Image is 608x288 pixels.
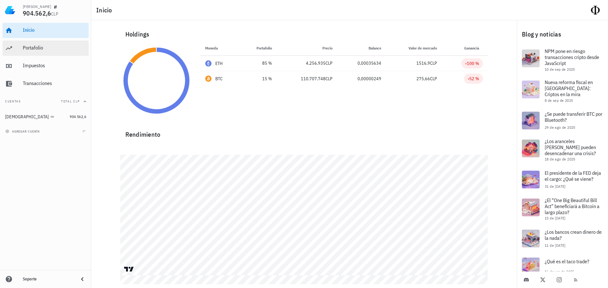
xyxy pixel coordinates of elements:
div: 15 % [245,75,272,82]
a: Nueva reforma fiscal en [GEOGRAPHIC_DATA]: Criptos en la mira 8 de sep de 2025 [517,75,608,107]
div: -100 % [465,60,479,67]
span: 275,66 [416,76,430,82]
a: Charting by TradingView [123,266,135,272]
div: Soporte [23,277,73,282]
div: -52 % [468,75,479,82]
div: [PERSON_NAME] [23,4,51,9]
div: ETH [215,60,223,67]
a: El presidente de la FED deja el cargo: ¿Qué se viene? 31 de [DATE] [517,166,608,193]
a: Inicio [3,23,89,38]
th: Moneda [200,41,240,56]
span: Ganancia [464,46,483,50]
span: Nueva reforma fiscal en [GEOGRAPHIC_DATA]: Criptos en la mira [545,79,593,97]
a: ¿Se puede transferir BTC por Bluetooth? 29 de ago de 2025 [517,107,608,134]
img: LedgiFi [5,5,15,15]
div: Holdings [120,24,488,44]
div: Rendimiento [120,124,488,140]
span: 1516,9 [416,60,430,66]
div: avatar [590,5,600,15]
th: Balance [338,41,386,56]
th: Precio [277,41,338,56]
div: Portafolio [23,45,86,51]
span: ¿Qué es el taco trade? [545,258,589,265]
span: CLP [51,11,58,17]
th: Valor de mercado [386,41,442,56]
a: ¿Los aranceles [PERSON_NAME] pueden desencadenar una crisis? 18 de ago de 2025 [517,134,608,166]
a: ¿Qué es el taco trade? 16 de jun de 2025 [517,252,608,280]
span: NPM pone en riesgo transacciones cripto desde JavaScript [545,48,599,66]
button: agregar cuenta [4,128,43,134]
span: 31 de [DATE] [545,184,566,189]
a: ¿El “One Big Beautiful Bill Act” beneficiará a Bitcoin a largo plazo? 15 de [DATE] [517,193,608,225]
a: ¿Los bancos crean dinero de la nada? 11 de [DATE] [517,225,608,252]
span: 18 de ago de 2025 [545,157,575,161]
div: Transacciones [23,80,86,86]
div: BTC-icon [205,75,212,82]
span: CLP [326,60,332,66]
span: El presidente de la FED deja el cargo: ¿Qué se viene? [545,170,601,182]
div: [DEMOGRAPHIC_DATA] [5,114,49,120]
div: 0,00000249 [343,75,381,82]
span: 110.707.748 [301,76,326,82]
h1: Inicio [96,5,115,15]
th: Portafolio [240,41,277,56]
span: 904.562,6 [70,114,86,119]
span: 4.256.935 [306,60,326,66]
span: ¿El “One Big Beautiful Bill Act” beneficiará a Bitcoin a largo plazo? [545,197,599,215]
button: CuentasTotal CLP [3,94,89,109]
span: 904.562,6 [23,9,51,17]
span: CLP [326,76,332,82]
div: Impuestos [23,62,86,69]
span: ¿Los bancos crean dinero de la nada? [545,229,602,241]
span: ¿Se puede transferir BTC por Bluetooth? [545,111,602,123]
span: agregar cuenta [7,129,40,134]
div: Blog y noticias [517,24,608,44]
span: 10 de sep de 2025 [545,67,575,72]
div: ETH-icon [205,60,212,67]
a: NPM pone en riesgo transacciones cripto desde JavaScript 10 de sep de 2025 [517,44,608,75]
span: 29 de ago de 2025 [545,125,575,130]
span: 8 de sep de 2025 [545,98,573,103]
div: 85 % [245,60,272,67]
a: Portafolio [3,41,89,56]
div: 0,00035634 [343,60,381,67]
span: 11 de [DATE] [545,243,566,248]
span: 15 de [DATE] [545,216,566,220]
span: CLP [430,76,437,82]
span: ¿Los aranceles [PERSON_NAME] pueden desencadenar una crisis? [545,138,596,156]
a: [DEMOGRAPHIC_DATA] 904.562,6 [3,109,89,124]
span: Total CLP [61,99,80,103]
span: CLP [430,60,437,66]
div: Inicio [23,27,86,33]
a: Impuestos [3,58,89,74]
div: BTC [215,75,223,82]
a: Transacciones [3,76,89,91]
